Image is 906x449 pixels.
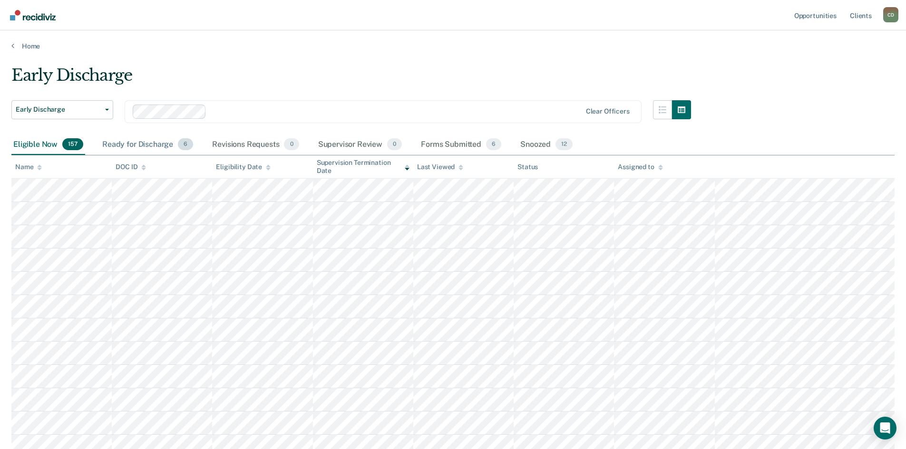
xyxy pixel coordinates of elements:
span: 157 [62,138,83,151]
div: Name [15,163,42,171]
div: Snoozed12 [518,134,575,155]
span: 12 [555,138,573,151]
div: Open Intercom Messenger [874,417,896,439]
div: DOC ID [116,163,146,171]
span: Early Discharge [16,105,101,114]
div: Forms Submitted6 [419,134,503,155]
img: Recidiviz [10,10,56,20]
div: Clear officers [586,107,630,115]
div: Ready for Discharge6 [100,134,195,155]
span: 6 [178,138,193,151]
div: Assigned to [618,163,662,171]
button: Profile dropdown button [883,7,898,22]
div: C D [883,7,898,22]
span: 6 [486,138,501,151]
div: Last Viewed [417,163,463,171]
button: Early Discharge [11,100,113,119]
div: Supervision Termination Date [317,159,409,175]
div: Eligibility Date [216,163,271,171]
span: 0 [284,138,299,151]
div: Supervisor Review0 [316,134,404,155]
a: Home [11,42,895,50]
div: Status [517,163,538,171]
div: Revisions Requests0 [210,134,301,155]
div: Eligible Now157 [11,134,85,155]
span: 0 [387,138,402,151]
div: Early Discharge [11,66,691,93]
